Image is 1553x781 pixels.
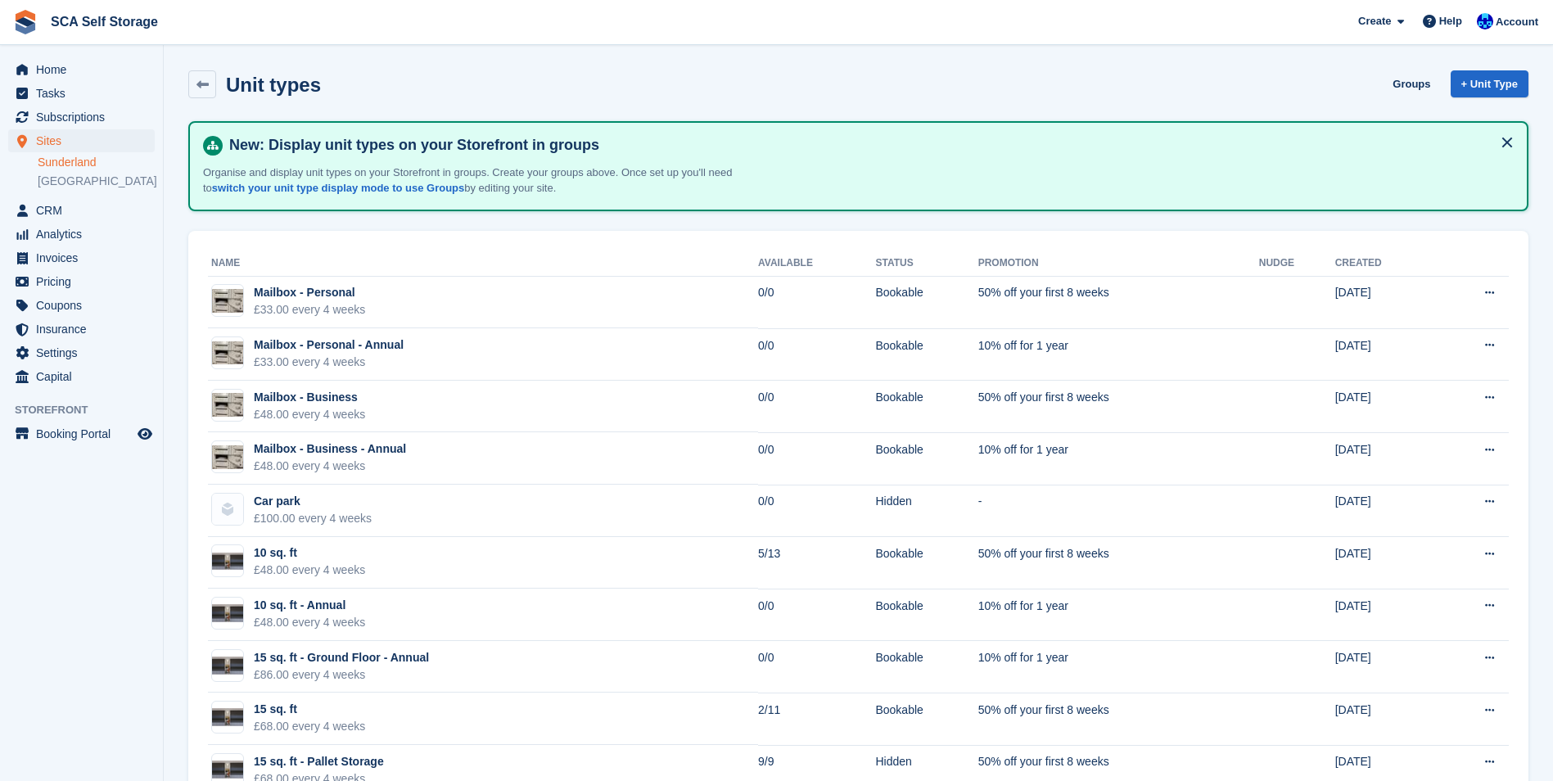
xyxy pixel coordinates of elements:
td: [DATE] [1335,641,1435,693]
span: CRM [36,199,134,222]
span: Settings [36,341,134,364]
th: Promotion [978,251,1259,277]
div: £68.00 every 4 weeks [254,718,365,735]
td: 0/0 [758,328,875,381]
a: menu [8,422,155,445]
td: 0/0 [758,641,875,693]
div: £48.00 every 4 weeks [254,406,365,423]
td: 10% off for 1 year [978,589,1259,641]
img: 15%20SQ.FT.jpg [212,604,243,622]
td: [DATE] [1335,693,1435,745]
div: Mailbox - Business - Annual [254,440,406,458]
td: 50% off your first 8 weeks [978,276,1259,328]
td: [DATE] [1335,432,1435,485]
a: [GEOGRAPHIC_DATA] [38,174,155,189]
td: 50% off your first 8 weeks [978,693,1259,745]
span: Insurance [36,318,134,341]
div: 10 sq. ft - Annual [254,597,365,614]
div: 15 sq. ft - Pallet Storage [254,753,384,770]
div: 15 sq. ft - Ground Floor - Annual [254,649,429,666]
img: 15%20SQ.FT.jpg [212,553,243,571]
th: Created [1335,251,1435,277]
td: 50% off your first 8 weeks [978,537,1259,589]
td: - [978,485,1259,537]
td: 0/0 [758,381,875,433]
td: 2/11 [758,693,875,745]
span: Booking Portal [36,422,134,445]
td: 50% off your first 8 weeks [978,381,1259,433]
td: Bookable [875,589,977,641]
span: Storefront [15,402,163,418]
a: menu [8,246,155,269]
td: [DATE] [1335,328,1435,381]
img: 15%20SQ.FT.jpg [212,657,243,675]
a: switch your unit type display mode to use Groups [212,182,464,194]
span: Pricing [36,270,134,293]
img: 15%20SQ.FT.jpg [212,761,243,779]
td: 0/0 [758,485,875,537]
div: £86.00 every 4 weeks [254,666,429,684]
a: menu [8,58,155,81]
a: SCA Self Storage [44,8,165,35]
a: menu [8,82,155,105]
div: £33.00 every 4 weeks [254,354,404,371]
div: Mailbox - Personal [254,284,365,301]
th: Name [208,251,758,277]
img: Unknown-4.jpeg [212,341,243,365]
td: Bookable [875,432,977,485]
td: [DATE] [1335,485,1435,537]
th: Nudge [1259,251,1335,277]
div: Car park [254,493,372,510]
a: menu [8,341,155,364]
img: stora-icon-8386f47178a22dfd0bd8f6a31ec36ba5ce8667c1dd55bd0f319d3a0aa187defe.svg [13,10,38,34]
span: Coupons [36,294,134,317]
div: £48.00 every 4 weeks [254,614,365,631]
a: Sunderland [38,155,155,170]
h4: New: Display unit types on your Storefront in groups [223,136,1514,155]
th: Available [758,251,875,277]
span: Subscriptions [36,106,134,129]
td: 0/0 [758,276,875,328]
td: [DATE] [1335,537,1435,589]
a: menu [8,318,155,341]
td: 0/0 [758,432,875,485]
a: menu [8,199,155,222]
td: Hidden [875,485,977,537]
a: Groups [1386,70,1437,97]
a: Preview store [135,424,155,444]
a: + Unit Type [1451,70,1528,97]
td: Bookable [875,381,977,433]
td: [DATE] [1335,589,1435,641]
a: menu [8,129,155,152]
img: Unknown-4.jpeg [212,445,243,469]
div: £33.00 every 4 weeks [254,301,365,318]
td: 0/0 [758,589,875,641]
span: Account [1496,14,1538,30]
img: Kelly Neesham [1477,13,1493,29]
span: Create [1358,13,1391,29]
div: £48.00 every 4 weeks [254,562,365,579]
div: 10 sq. ft [254,544,365,562]
th: Status [875,251,977,277]
img: blank-unit-type-icon-ffbac7b88ba66c5e286b0e438baccc4b9c83835d4c34f86887a83fc20ec27e7b.svg [212,494,243,525]
a: menu [8,270,155,293]
td: 5/13 [758,537,875,589]
td: Bookable [875,276,977,328]
span: Home [36,58,134,81]
span: Analytics [36,223,134,246]
span: Capital [36,365,134,388]
td: 10% off for 1 year [978,641,1259,693]
td: [DATE] [1335,381,1435,433]
img: 15%20SQ.FT.jpg [212,708,243,726]
td: Bookable [875,693,977,745]
td: Bookable [875,537,977,589]
a: menu [8,365,155,388]
p: Organise and display unit types on your Storefront in groups. Create your groups above. Once set ... [203,165,776,196]
div: £48.00 every 4 weeks [254,458,406,475]
td: 10% off for 1 year [978,328,1259,381]
div: Mailbox - Personal - Annual [254,336,404,354]
div: Mailbox - Business [254,389,365,406]
td: Bookable [875,328,977,381]
span: Help [1439,13,1462,29]
td: [DATE] [1335,276,1435,328]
